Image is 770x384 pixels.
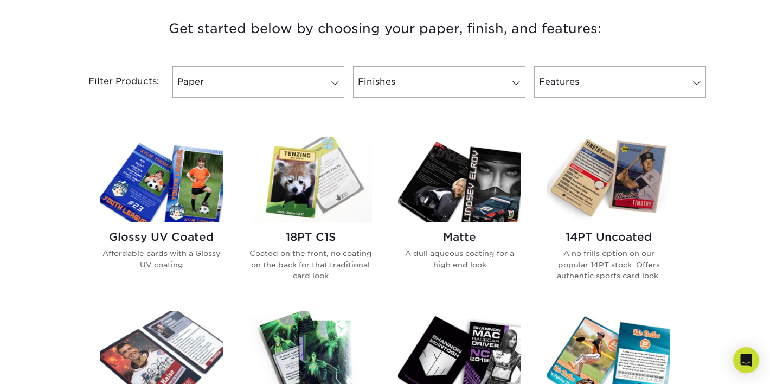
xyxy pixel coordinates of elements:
img: Glossy UV Coated Trading Cards [100,137,223,222]
a: Glossy UV Coated Trading Cards Glossy UV Coated Affordable cards with a Glossy UV coating [100,137,223,298]
p: A no frills option on our popular 14PT stock. Offers authentic sports card look. [547,248,670,281]
a: Features [534,66,706,98]
p: A dull aqueous coating for a high end look [398,248,521,270]
div: Filter Products: [60,66,168,98]
a: Finishes [353,66,525,98]
h2: 18PT C1S [249,231,372,244]
a: 14PT Uncoated Trading Cards 14PT Uncoated A no frills option on our popular 14PT stock. Offers au... [547,137,670,298]
h2: 14PT Uncoated [547,231,670,244]
p: Coated on the front, no coating on the back for that traditional card look [249,248,372,281]
h2: Glossy UV Coated [100,231,223,244]
img: Matte Trading Cards [398,137,521,222]
img: 14PT Uncoated Trading Cards [547,137,670,222]
div: Open Intercom Messenger [733,347,759,373]
img: 18PT C1S Trading Cards [249,137,372,222]
a: Paper [172,66,344,98]
p: Affordable cards with a Glossy UV coating [100,248,223,270]
a: Matte Trading Cards Matte A dull aqueous coating for a high end look [398,137,521,298]
h2: Matte [398,231,521,244]
a: 18PT C1S Trading Cards 18PT C1S Coated on the front, no coating on the back for that traditional ... [249,137,372,298]
h3: Get started below by choosing your paper, finish, and features: [68,4,702,53]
